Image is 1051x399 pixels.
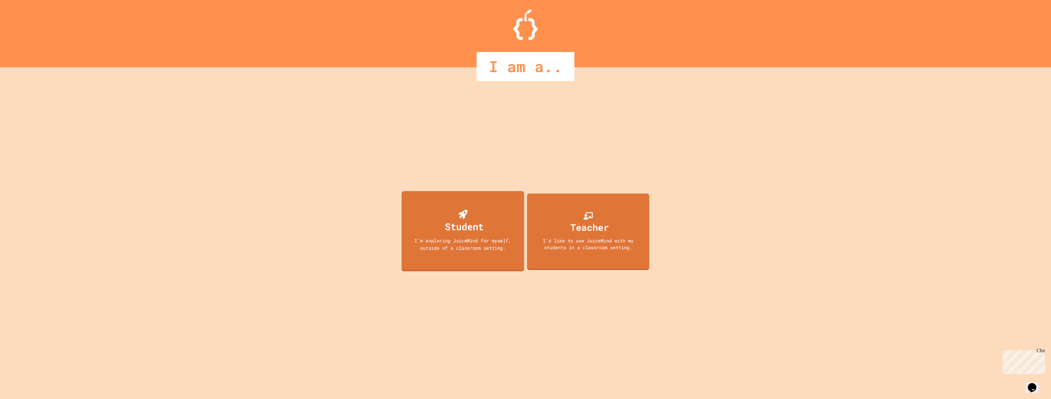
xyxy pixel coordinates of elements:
[2,2,42,39] div: Chat with us now!Close
[533,237,643,251] div: I'd like to use JuiceMind with my students in a classroom setting.
[1025,375,1045,393] iframe: chat widget
[570,220,609,234] div: Teacher
[513,9,538,40] img: Logo.svg
[408,237,518,251] div: I'm exploring JuiceMind for myself, outside of a classroom setting.
[445,219,484,234] div: Student
[1000,348,1045,374] iframe: chat widget
[477,52,574,81] div: I am a..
